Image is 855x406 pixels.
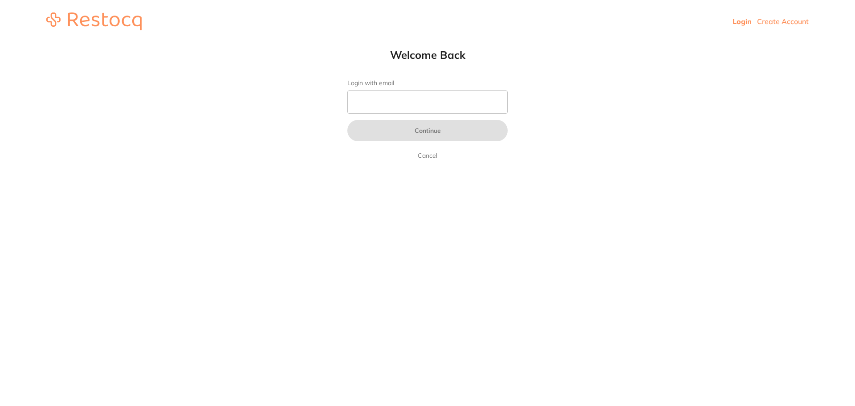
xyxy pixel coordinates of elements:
a: Login [733,17,752,26]
a: Create Account [757,17,809,26]
button: Continue [347,120,508,141]
img: restocq_logo.svg [46,12,142,30]
label: Login with email [347,79,508,87]
h1: Welcome Back [330,48,525,62]
a: Cancel [416,150,439,161]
